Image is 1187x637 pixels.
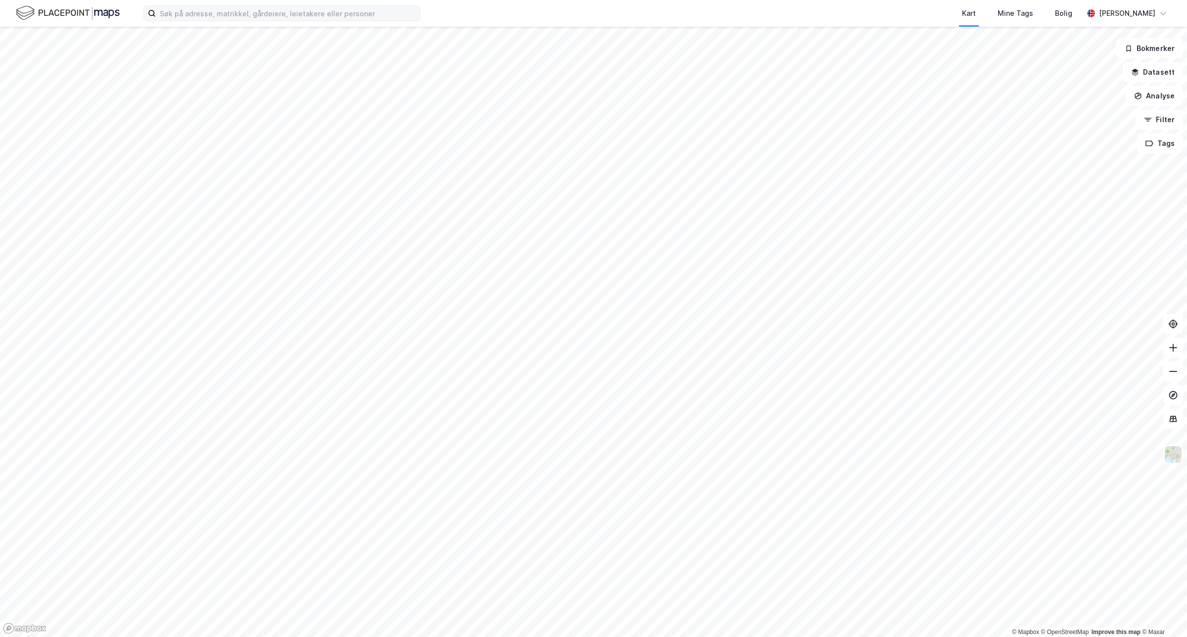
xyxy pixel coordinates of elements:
[1092,629,1141,636] a: Improve this map
[1164,445,1183,464] img: Z
[1136,110,1183,130] button: Filter
[962,7,976,19] div: Kart
[16,4,120,22] img: logo.f888ab2527a4732fd821a326f86c7f29.svg
[998,7,1033,19] div: Mine Tags
[1138,590,1187,637] iframe: Chat Widget
[1137,134,1183,153] button: Tags
[1012,629,1039,636] a: Mapbox
[1126,86,1183,106] button: Analyse
[1099,7,1155,19] div: [PERSON_NAME]
[1123,62,1183,82] button: Datasett
[1041,629,1089,636] a: OpenStreetMap
[1116,39,1183,58] button: Bokmerker
[156,6,420,21] input: Søk på adresse, matrikkel, gårdeiere, leietakere eller personer
[3,623,46,634] a: Mapbox homepage
[1055,7,1072,19] div: Bolig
